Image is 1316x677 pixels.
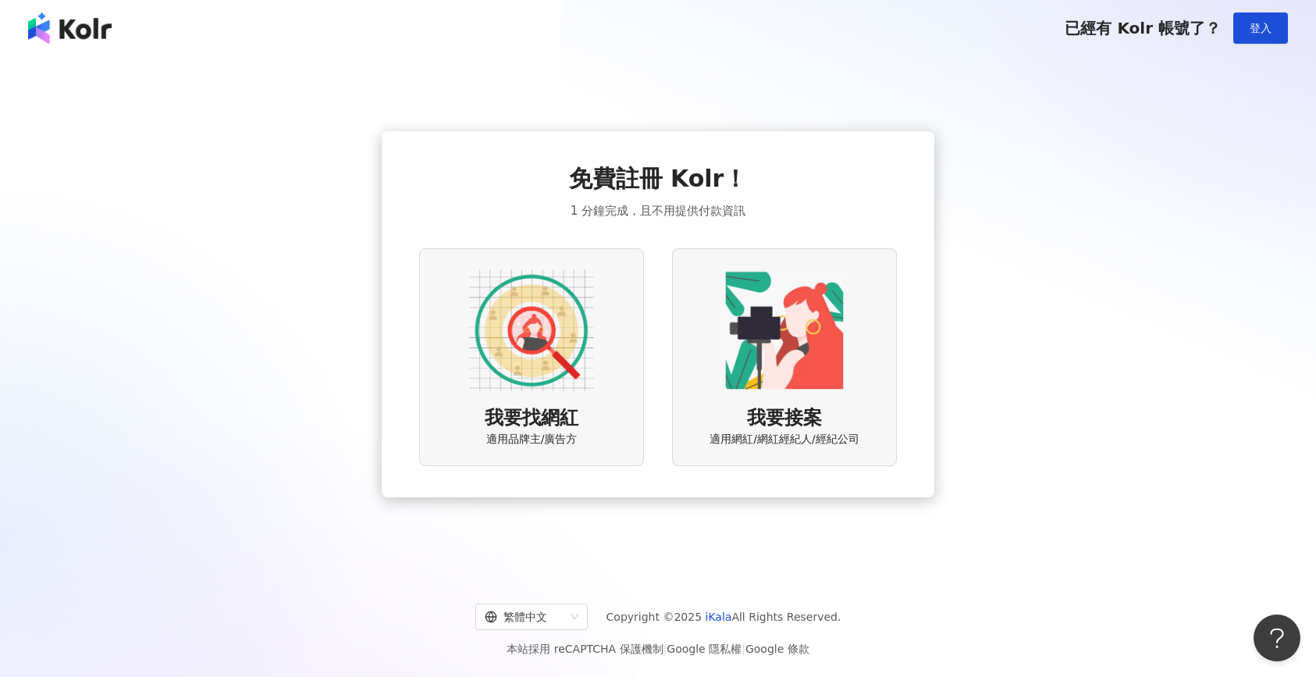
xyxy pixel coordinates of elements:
a: iKala [706,611,732,623]
button: 登入 [1233,12,1288,44]
span: | [742,643,745,655]
span: 登入 [1250,22,1272,34]
img: AD identity option [469,268,594,393]
span: 本站採用 reCAPTCHA 保護機制 [507,640,809,658]
span: Copyright © 2025 All Rights Reserved. [606,608,841,626]
div: 繁體中文 [485,604,564,629]
img: logo [28,12,112,44]
span: 免費註冊 Kolr！ [569,162,748,195]
span: 我要接案 [747,405,822,432]
span: 適用網紅/網紅經紀人/經紀公司 [710,432,859,447]
span: | [663,643,667,655]
iframe: Help Scout Beacon - Open [1254,615,1300,661]
span: 已經有 Kolr 帳號了？ [1065,19,1221,37]
span: 適用品牌主/廣告方 [486,432,578,447]
a: Google 條款 [745,643,809,655]
a: Google 隱私權 [667,643,742,655]
img: KOL identity option [722,268,847,393]
span: 1 分鐘完成，且不用提供付款資訊 [571,201,745,220]
span: 我要找網紅 [485,405,578,432]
